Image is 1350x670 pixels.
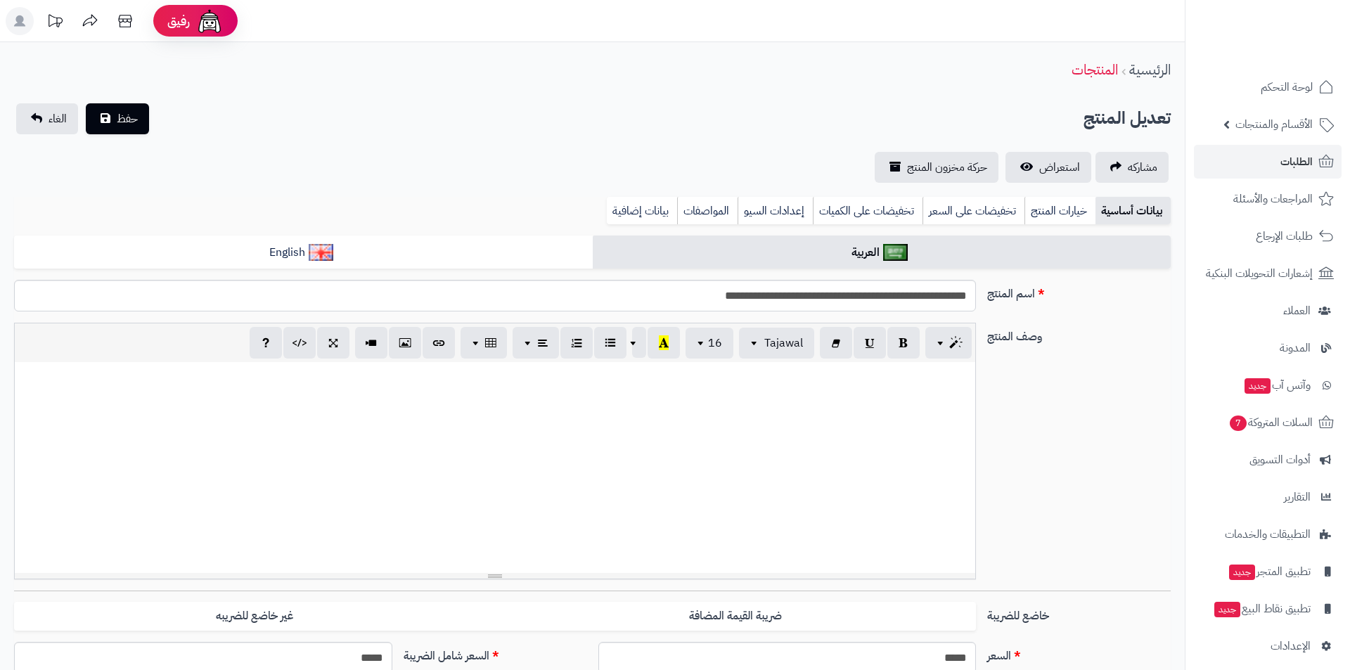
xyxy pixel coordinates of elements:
a: المواصفات [677,197,738,225]
a: المنتجات [1072,59,1118,80]
a: المدونة [1194,331,1342,365]
label: خاضع للضريبة [982,602,1176,624]
a: بيانات أساسية [1095,197,1171,225]
span: وآتس آب [1243,375,1311,395]
a: الغاء [16,103,78,134]
span: السلات المتروكة [1228,413,1313,432]
a: بيانات إضافية [607,197,677,225]
span: لوحة التحكم [1261,77,1313,97]
span: تطبيق نقاط البيع [1213,599,1311,619]
span: التطبيقات والخدمات [1225,524,1311,544]
a: العربية [593,236,1171,270]
a: تحديثات المنصة [37,7,72,39]
a: التطبيقات والخدمات [1194,517,1342,551]
a: العملاء [1194,294,1342,328]
span: حفظ [117,110,138,127]
span: الغاء [49,110,67,127]
label: وصف المنتج [982,323,1176,345]
a: إشعارات التحويلات البنكية [1194,257,1342,290]
button: حفظ [86,103,149,134]
a: حركة مخزون المنتج [875,152,998,183]
label: غير خاضع للضريبه [14,602,495,631]
button: 16 [686,328,733,359]
img: English [309,244,333,261]
a: المراجعات والأسئلة [1194,182,1342,216]
img: ai-face.png [195,7,224,35]
button: Tajawal [739,328,814,359]
a: تطبيق المتجرجديد [1194,555,1342,588]
span: 16 [708,335,722,352]
span: أدوات التسويق [1249,450,1311,470]
a: تخفيضات على الكميات [813,197,922,225]
span: الطلبات [1280,152,1313,172]
span: حركة مخزون المنتج [907,159,987,176]
a: تخفيضات على السعر [922,197,1024,225]
span: تطبيق المتجر [1228,562,1311,581]
label: اسم المنتج [982,280,1176,302]
span: المدونة [1280,338,1311,358]
a: السلات المتروكة7 [1194,406,1342,439]
span: الأقسام والمنتجات [1235,115,1313,134]
a: خيارات المنتج [1024,197,1095,225]
a: تطبيق نقاط البيعجديد [1194,592,1342,626]
a: استعراض [1005,152,1091,183]
label: السعر [982,642,1176,664]
span: طلبات الإرجاع [1256,226,1313,246]
a: لوحة التحكم [1194,70,1342,104]
span: جديد [1229,565,1255,580]
span: التقارير [1284,487,1311,507]
a: الطلبات [1194,145,1342,179]
a: التقارير [1194,480,1342,514]
a: مشاركه [1095,152,1169,183]
span: مشاركه [1128,159,1157,176]
span: الإعدادات [1271,636,1311,656]
a: طلبات الإرجاع [1194,219,1342,253]
span: المراجعات والأسئلة [1233,189,1313,209]
a: إعدادات السيو [738,197,813,225]
a: الرئيسية [1129,59,1171,80]
img: العربية [883,244,908,261]
span: 7 [1230,415,1247,432]
span: جديد [1245,378,1271,394]
h2: تعديل المنتج [1084,104,1171,133]
a: الإعدادات [1194,629,1342,663]
label: ضريبة القيمة المضافة [495,602,976,631]
span: استعراض [1039,159,1080,176]
span: إشعارات التحويلات البنكية [1206,264,1313,283]
a: أدوات التسويق [1194,443,1342,477]
a: English [14,236,593,270]
img: logo-2.png [1254,30,1337,59]
label: السعر شامل الضريبة [398,642,593,664]
span: العملاء [1283,301,1311,321]
span: رفيق [167,13,190,30]
span: Tajawal [764,335,803,352]
a: وآتس آبجديد [1194,368,1342,402]
span: جديد [1214,602,1240,617]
